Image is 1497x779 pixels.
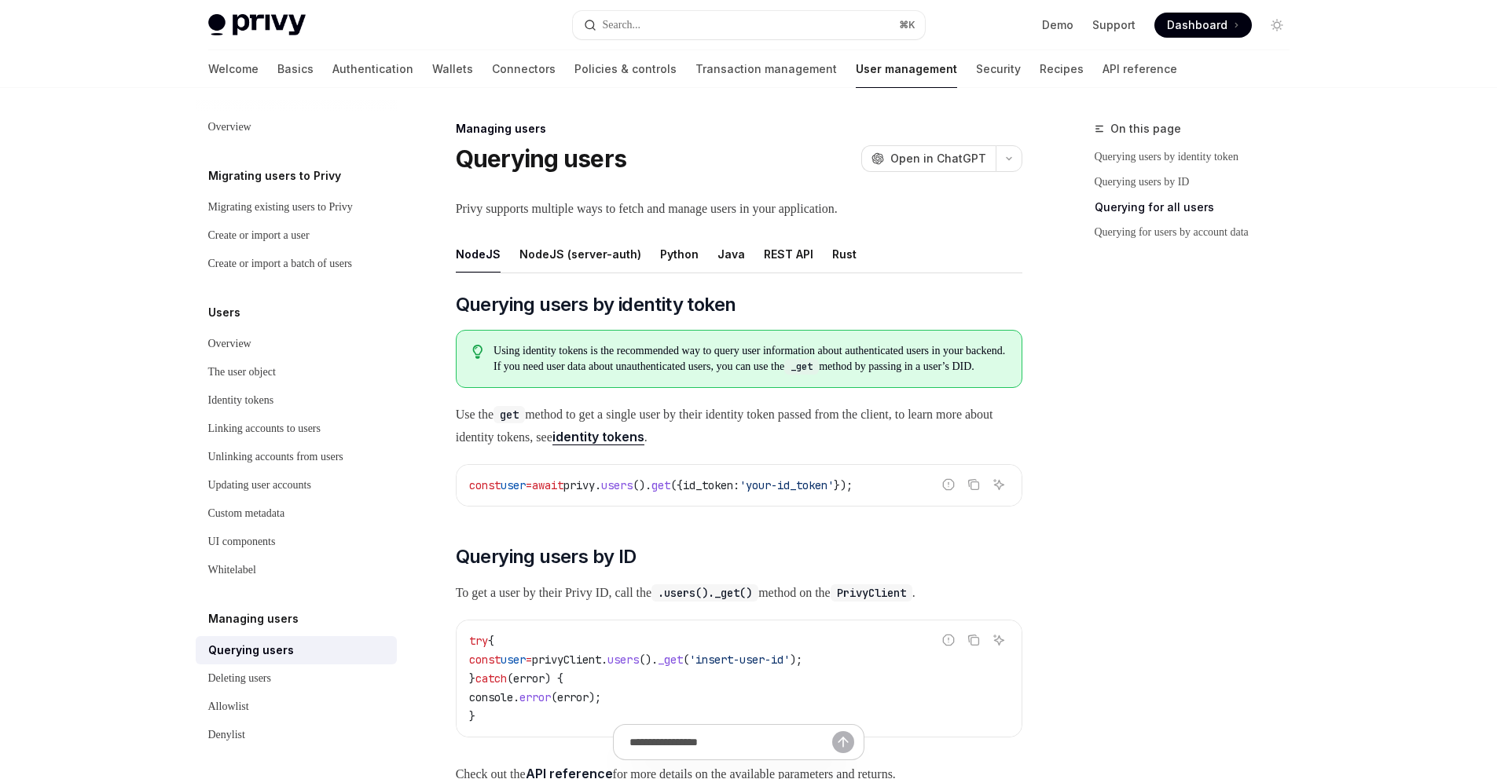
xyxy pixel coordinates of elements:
h5: Managing users [208,609,299,628]
a: Recipes [1040,50,1084,88]
button: Send message [832,731,854,753]
code: .users()._get() [651,584,758,602]
h5: Users [208,303,240,322]
a: Querying users by identity token [1095,144,1302,170]
a: Wallets [432,50,473,88]
a: identity tokens [552,429,644,445]
span: Open in ChatGPT [890,151,986,166]
span: error [513,671,545,686]
span: users [607,653,639,667]
div: REST API [764,236,813,272]
span: ( [507,671,513,686]
div: Denylist [208,726,245,744]
span: ); [790,653,802,667]
a: Custom metadata [196,499,397,528]
span: ( [683,653,689,667]
div: Allowlist [208,697,249,716]
a: Create or import a batch of users [196,250,397,278]
div: Create or import a user [208,226,310,245]
div: Unlinking accounts from users [208,448,343,466]
button: Ask AI [989,474,1009,495]
div: Migrating existing users to Privy [208,198,353,217]
code: _get [784,359,819,375]
span: On this page [1110,119,1181,138]
a: Create or import a user [196,221,397,250]
div: Whitelabel [208,561,256,580]
div: NodeJS [456,236,501,272]
a: Updating user accounts [196,471,397,499]
a: Querying users [196,636,397,664]
div: Updating user accounts [208,476,311,495]
svg: Tip [472,345,483,359]
span: Querying users by ID [456,544,637,569]
span: get [651,478,670,492]
span: ({ [670,478,683,492]
div: UI components [208,532,276,551]
div: Python [660,236,699,272]
span: Using identity tokens is the recommended way to query user information about authenticated users ... [493,343,1005,375]
span: ( [551,690,557,704]
span: ) { [545,671,563,686]
a: Whitelabel [196,556,397,584]
a: Transaction management [695,50,837,88]
button: Open search [573,11,925,39]
a: UI components [196,528,397,556]
span: (). [639,653,658,667]
span: error [519,690,551,704]
a: API reference [1103,50,1177,88]
div: Deleting users [208,669,271,688]
span: ); [589,690,601,704]
a: Policies & controls [574,50,677,88]
span: 'insert-user-id' [689,653,790,667]
span: error [557,690,589,704]
button: Copy the contents from the code block [963,630,984,650]
button: Report incorrect code [938,630,959,650]
a: Deleting users [196,664,397,693]
img: light logo [208,14,306,36]
a: Overview [196,113,397,141]
span: users [601,478,633,492]
a: Migrating existing users to Privy [196,193,397,221]
a: Overview [196,330,397,358]
span: = [526,478,532,492]
span: } [469,671,475,686]
div: The user object [208,363,276,382]
code: get [493,406,525,423]
span: await [532,478,563,492]
span: _get [658,653,683,667]
span: Dashboard [1167,17,1227,33]
span: Privy supports multiple ways to fetch and manage users in your application. [456,198,1022,220]
a: Dashboard [1154,13,1252,38]
a: Querying users by ID [1095,170,1302,195]
div: Overview [208,118,251,137]
a: Welcome [208,50,259,88]
a: User management [856,50,957,88]
span: . [595,478,601,492]
a: Querying for users by account data [1095,220,1302,245]
span: . [601,653,607,667]
span: id_token: [683,478,739,492]
code: PrivyClient [831,584,912,602]
input: Ask a question... [629,725,832,759]
span: privy [563,478,595,492]
span: catch [475,671,507,686]
span: 'your-id_token' [739,478,834,492]
span: Use the method to get a single user by their identity token passed from the client, to learn more... [456,404,1022,448]
div: Linking accounts to users [208,419,321,438]
button: Ask AI [989,630,1009,650]
div: Create or import a batch of users [208,254,353,273]
span: try [469,634,488,648]
span: user [501,653,526,667]
span: privyClient [532,653,601,667]
span: = [526,653,532,667]
span: const [469,653,501,667]
div: Custom metadata [208,504,285,523]
span: ⌘ K [899,19,915,31]
div: Rust [832,236,857,272]
span: . [513,690,519,704]
span: { [488,634,494,648]
div: Identity tokens [208,391,274,410]
button: Toggle dark mode [1264,13,1290,38]
a: Allowlist [196,693,397,721]
span: const [469,478,501,492]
